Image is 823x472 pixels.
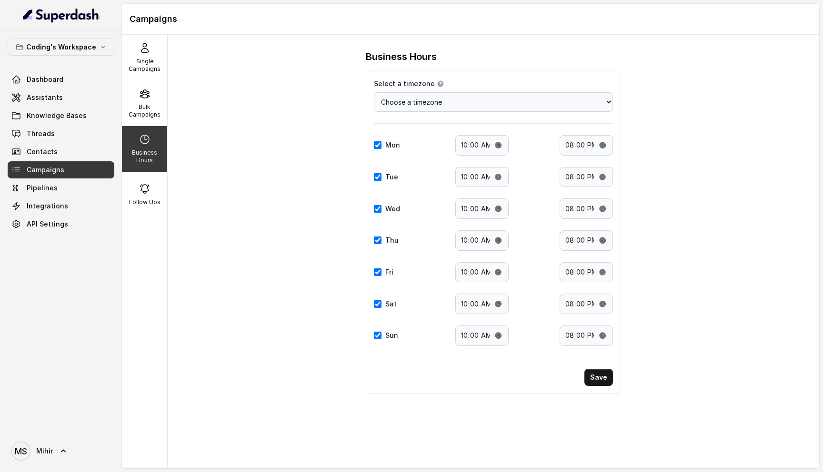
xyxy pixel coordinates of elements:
[8,71,114,88] a: Dashboard
[126,103,163,118] p: Bulk Campaigns
[27,129,55,138] span: Threads
[8,216,114,233] a: API Settings
[27,111,87,120] span: Knowledge Bases
[385,299,397,309] label: Sat
[8,89,114,106] a: Assistants
[130,11,812,27] h1: Campaigns
[129,198,161,206] p: Follow Ups
[8,438,114,464] a: Mihir
[8,179,114,197] a: Pipelines
[27,93,63,102] span: Assistants
[8,161,114,178] a: Campaigns
[27,165,64,175] span: Campaigns
[366,50,437,63] h3: Business Hours
[437,80,444,88] button: Select a timezone
[26,41,96,53] p: Coding's Workspace
[126,58,163,73] p: Single Campaigns
[374,79,435,88] span: Select a timezone
[126,149,163,164] p: Business Hours
[385,267,393,277] label: Fri
[385,236,399,245] label: Thu
[27,147,58,157] span: Contacts
[27,75,63,84] span: Dashboard
[8,39,114,56] button: Coding's Workspace
[385,172,398,182] label: Tue
[8,107,114,124] a: Knowledge Bases
[27,201,68,211] span: Integrations
[8,197,114,215] a: Integrations
[385,140,400,150] label: Mon
[385,331,398,340] label: Sun
[27,183,58,193] span: Pipelines
[23,8,100,23] img: light.svg
[15,446,27,456] text: MS
[584,369,613,386] button: Save
[27,219,68,229] span: API Settings
[8,125,114,142] a: Threads
[36,446,53,456] span: Mihir
[8,143,114,160] a: Contacts
[385,204,400,214] label: Wed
